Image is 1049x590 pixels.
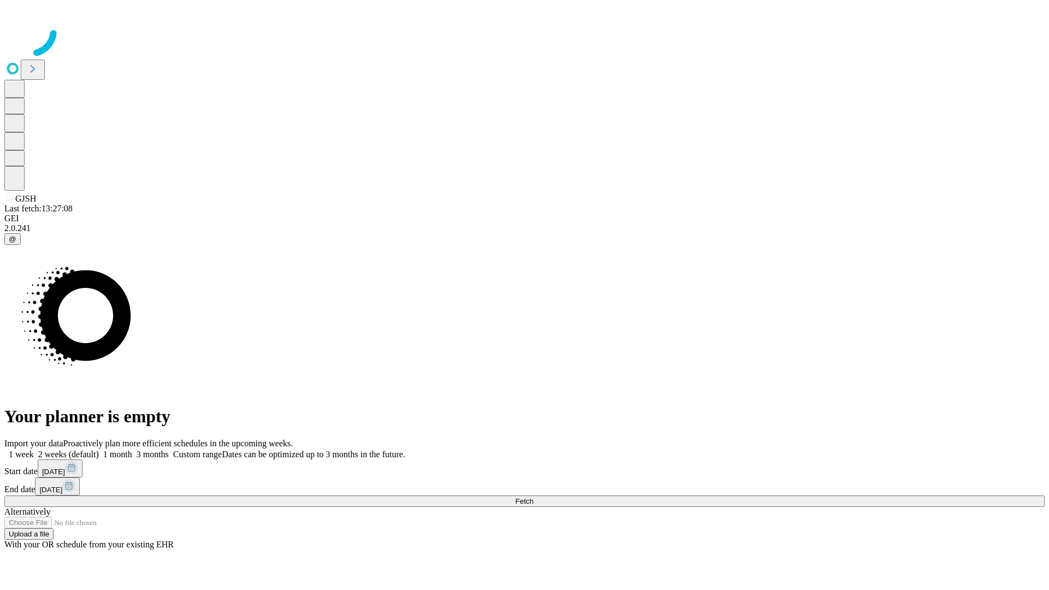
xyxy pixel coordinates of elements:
[4,540,174,549] span: With your OR schedule from your existing EHR
[42,468,65,476] span: [DATE]
[38,450,99,459] span: 2 weeks (default)
[222,450,405,459] span: Dates can be optimized up to 3 months in the future.
[4,406,1045,427] h1: Your planner is empty
[38,459,82,477] button: [DATE]
[9,235,16,243] span: @
[4,477,1045,495] div: End date
[137,450,169,459] span: 3 months
[4,528,54,540] button: Upload a file
[4,223,1045,233] div: 2.0.241
[4,204,73,213] span: Last fetch: 13:27:08
[4,495,1045,507] button: Fetch
[39,486,62,494] span: [DATE]
[4,507,50,516] span: Alternatively
[63,439,293,448] span: Proactively plan more efficient schedules in the upcoming weeks.
[35,477,80,495] button: [DATE]
[15,194,36,203] span: GJSH
[515,497,533,505] span: Fetch
[103,450,132,459] span: 1 month
[9,450,34,459] span: 1 week
[173,450,222,459] span: Custom range
[4,459,1045,477] div: Start date
[4,214,1045,223] div: GEI
[4,233,21,245] button: @
[4,439,63,448] span: Import your data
